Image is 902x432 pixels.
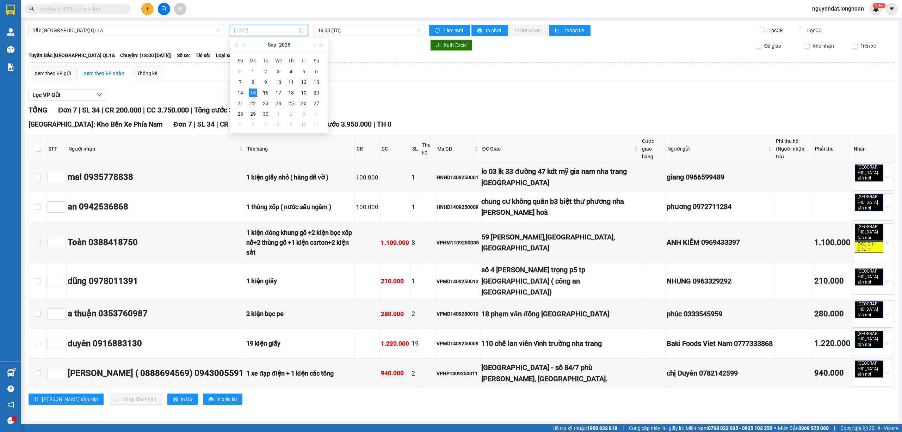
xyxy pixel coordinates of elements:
span: TỔNG [29,106,48,114]
div: VPMD1409250009 [437,340,479,347]
div: 28 [236,110,245,118]
span: sync [435,28,441,34]
td: VPHM1109250035 [435,222,480,264]
img: warehouse-icon [7,46,14,53]
div: 31 [236,67,245,76]
span: [GEOGRAPHIC_DATA] tận nơi [855,360,883,378]
div: 10 [299,120,308,129]
span: ⚪️ [774,427,776,430]
button: Sep [268,38,276,52]
div: VPHM1109250035 [437,239,479,247]
td: 2025-09-24 [272,98,285,109]
td: 2025-10-07 [259,119,272,130]
span: close [872,206,876,210]
th: We [272,55,285,66]
th: Su [234,55,247,66]
div: duyên 0916883130 [68,337,244,351]
td: 2025-09-08 [247,77,259,87]
th: CR [355,135,380,163]
span: In biên lai [216,395,237,403]
td: 2025-09-14 [234,87,247,98]
span: | [79,106,80,114]
div: 8 [274,120,283,129]
div: chị Duyên 0782142599 [667,368,773,379]
td: 2025-09-11 [285,77,297,87]
td: 2025-10-09 [285,119,297,130]
span: copyright [863,426,868,431]
span: [GEOGRAPHIC_DATA] tận nơi [855,268,883,286]
div: 4 [287,67,295,76]
td: 2025-09-02 [259,66,272,77]
div: 16 [261,89,270,97]
div: 8 [412,238,419,248]
span: Làm mới [444,26,464,34]
td: 2025-10-01 [272,109,285,119]
td: VPMD1409250012 [435,263,480,299]
div: 19 [412,339,419,348]
span: printer [209,397,214,402]
div: 59 [PERSON_NAME],[GEOGRAPHIC_DATA],[GEOGRAPHIC_DATA] [481,232,638,254]
div: 10 [274,78,283,86]
span: bar-chart [555,28,561,34]
button: 2025 [279,38,290,52]
span: In DS [181,395,192,403]
span: TH 0 [377,120,391,128]
th: Sa [310,55,323,66]
span: [GEOGRAPHIC_DATA] tận nơi [855,194,883,211]
div: 2 [287,110,295,118]
div: 18 [287,89,295,97]
button: caret-down [885,3,898,15]
div: 6 [249,120,257,129]
div: 4 [312,110,321,118]
div: 9 [261,78,270,86]
button: downloadXuất Excel [430,39,472,51]
span: | [834,424,835,432]
td: 2025-08-31 [234,66,247,77]
span: Tổng cước 3.950.000 [194,106,260,114]
td: 2025-10-11 [310,119,323,130]
span: CR 200.000 [220,120,255,128]
span: close [872,280,876,284]
span: download [436,43,441,48]
div: 3 [274,67,283,76]
div: 18 phạm văn đồng [GEOGRAPHIC_DATA] [481,309,638,320]
div: 13 [312,78,321,86]
span: caret-down [889,6,895,12]
div: 2 [412,309,419,319]
div: 2 kiện bọc pe [246,309,353,319]
div: 1 [412,202,419,212]
td: 2025-09-09 [259,77,272,87]
th: Phải thu [813,135,852,163]
span: search [29,6,34,11]
td: VPHP1309250011 [435,359,480,388]
div: 100.000 [356,202,378,212]
td: 2025-09-26 [297,98,310,109]
td: 2025-09-13 [310,77,323,87]
span: [GEOGRAPHIC_DATA]: Kho Bến Xe Phía Nam [29,120,163,128]
th: Th [285,55,297,66]
td: VPMD1409250009 [435,329,480,359]
div: ANH KIỂM 0969433397 [667,237,773,248]
div: 11 [312,120,321,129]
strong: 0708 023 035 - 0935 103 250 [708,425,772,431]
div: 20 [312,89,321,97]
span: Hỗ trợ kỹ thuật: [552,424,617,432]
div: 5 [236,120,245,129]
div: 23 [261,99,270,108]
div: 1.100.000 [814,237,851,249]
span: Kho nhận [810,42,837,50]
td: 2025-09-16 [259,87,272,98]
span: Đơn 7 [58,106,77,114]
div: HNHD1409250001 [437,174,479,181]
td: 2025-09-25 [285,98,297,109]
td: 2025-09-27 [310,98,323,109]
div: 25 [287,99,295,108]
span: | [101,106,103,114]
div: 24 [274,99,283,108]
div: Thống kê [137,69,157,77]
span: Đơn 7 [173,120,192,128]
div: 1.220.000 [381,339,409,348]
div: 1 thùng xốp ( nước sấu ngâm ) [246,202,353,212]
span: notification [7,401,14,408]
div: 940.000 [381,369,409,378]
